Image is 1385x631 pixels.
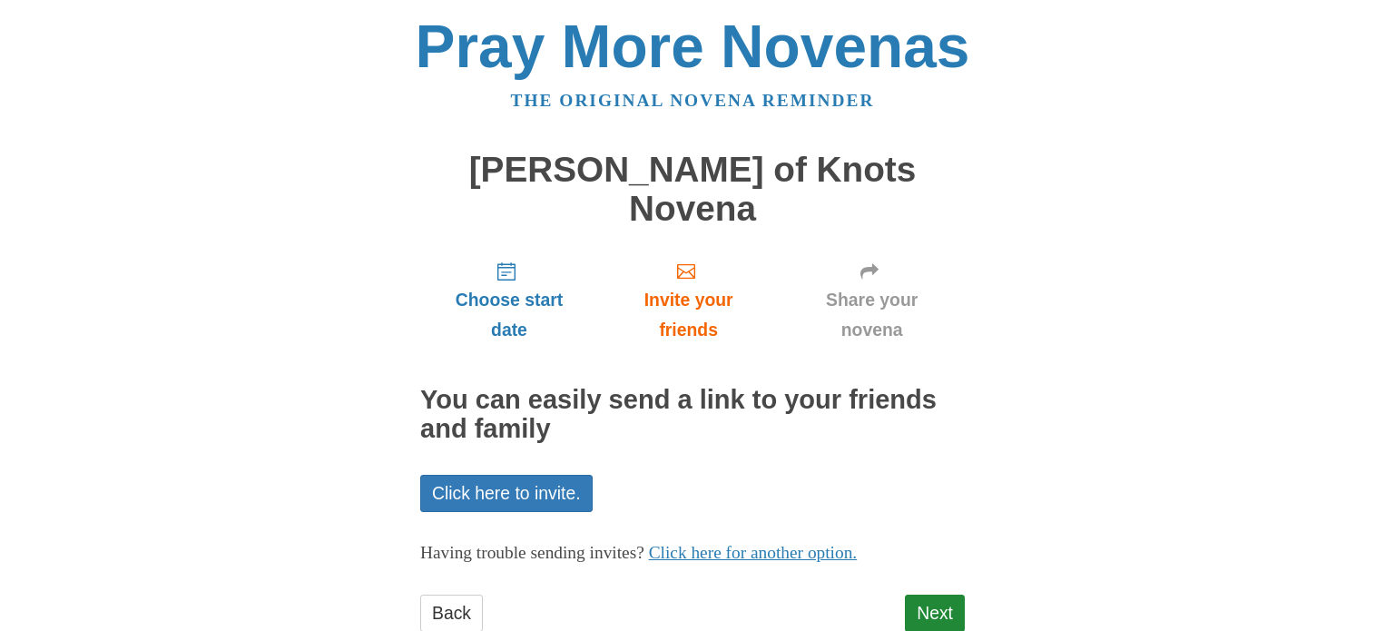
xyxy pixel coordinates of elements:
[797,285,947,345] span: Share your novena
[420,543,644,562] span: Having trouble sending invites?
[416,13,970,80] a: Pray More Novenas
[511,91,875,110] a: The original novena reminder
[420,386,965,444] h2: You can easily send a link to your friends and family
[420,246,598,354] a: Choose start date
[649,543,858,562] a: Click here for another option.
[616,285,761,345] span: Invite your friends
[598,246,779,354] a: Invite your friends
[779,246,965,354] a: Share your novena
[420,151,965,228] h1: [PERSON_NAME] of Knots Novena
[420,475,593,512] a: Click here to invite.
[438,285,580,345] span: Choose start date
